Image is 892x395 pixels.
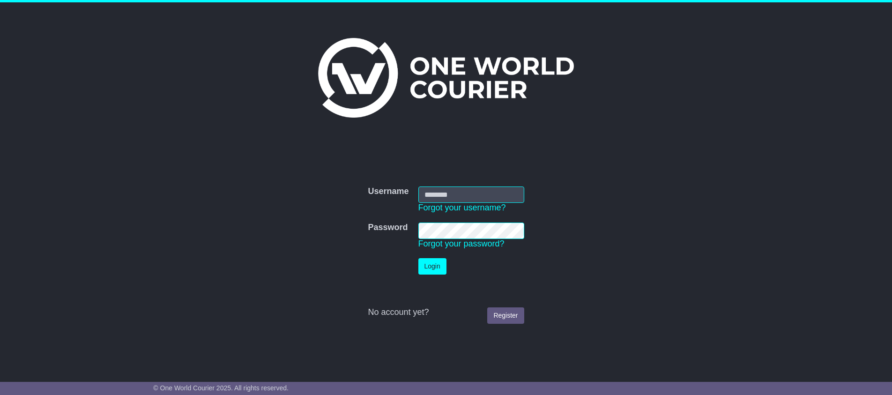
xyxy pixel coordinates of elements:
span: © One World Courier 2025. All rights reserved. [153,384,289,392]
div: No account yet? [368,307,524,318]
label: Password [368,223,408,233]
a: Register [487,307,524,324]
label: Username [368,186,409,197]
img: One World [318,38,574,118]
button: Login [418,258,446,275]
a: Forgot your password? [418,239,505,248]
a: Forgot your username? [418,203,506,212]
